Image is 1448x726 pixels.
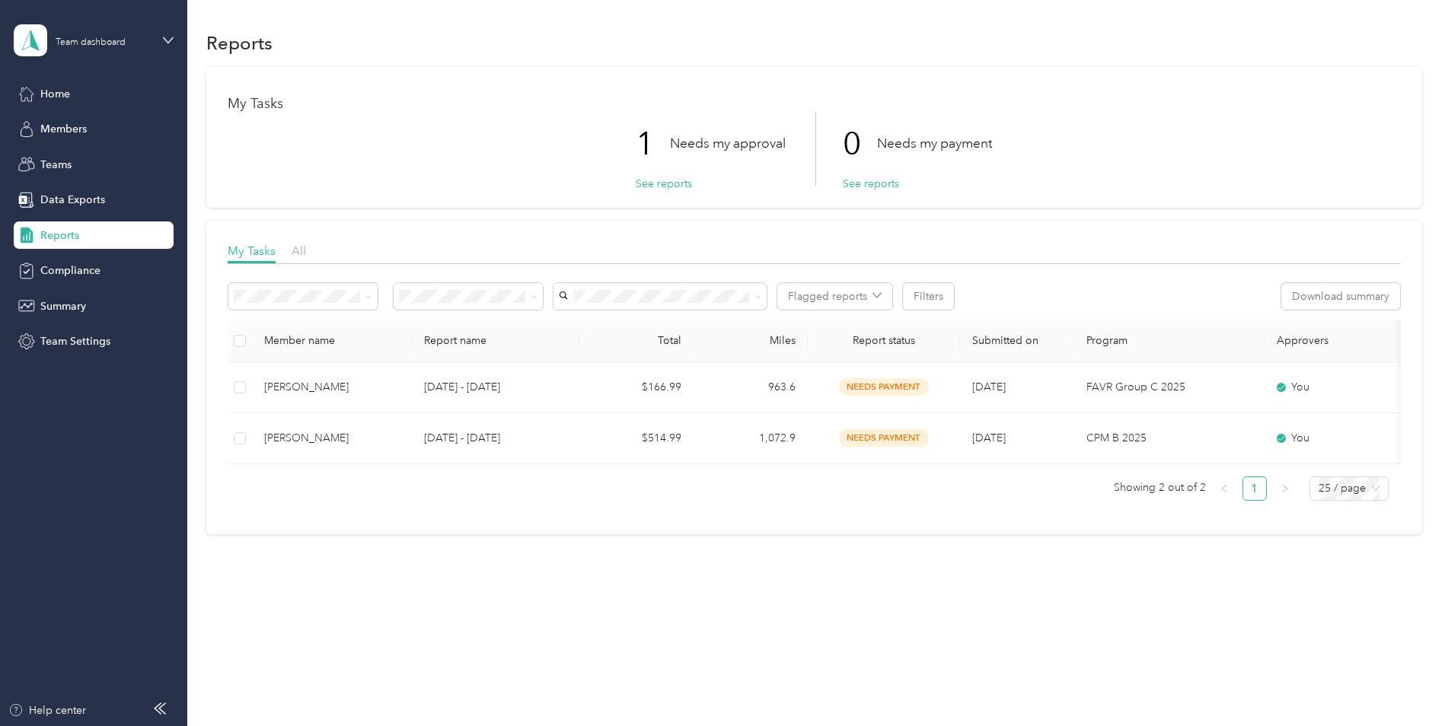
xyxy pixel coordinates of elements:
[694,362,808,413] td: 963.6
[1363,641,1448,726] iframe: Everlance-gr Chat Button Frame
[40,192,105,208] span: Data Exports
[56,38,126,47] div: Team dashboard
[1074,362,1265,413] td: FAVR Group C 2025
[40,228,79,244] span: Reports
[424,379,567,396] p: [DATE] - [DATE]
[1265,320,1417,362] th: Approvers
[877,134,992,153] p: Needs my payment
[839,429,929,447] span: needs payment
[670,134,786,153] p: Needs my approval
[40,86,70,102] span: Home
[412,320,579,362] th: Report name
[636,176,692,192] button: See reports
[252,320,412,362] th: Member name
[1319,477,1379,500] span: 25 / page
[264,334,400,347] div: Member name
[1212,476,1236,501] button: left
[972,431,1006,444] span: [DATE]
[40,157,72,173] span: Teams
[1273,476,1297,501] li: Next Page
[1212,476,1236,501] li: Previous Page
[843,112,877,176] p: 0
[264,430,400,447] div: [PERSON_NAME]
[1281,283,1400,310] button: Download summary
[1242,476,1267,501] li: 1
[579,362,694,413] td: $166.99
[1074,320,1265,362] th: Program
[292,244,306,258] span: All
[8,702,86,718] button: Help center
[820,334,948,347] span: Report status
[839,378,929,396] span: needs payment
[972,381,1006,393] span: [DATE]
[1074,413,1265,464] td: CPM B 2025
[40,121,87,137] span: Members
[1277,430,1405,447] div: You
[228,244,276,258] span: My Tasks
[1086,379,1252,396] p: FAVR Group C 2025
[264,379,400,396] div: [PERSON_NAME]
[40,333,110,349] span: Team Settings
[1277,379,1405,396] div: You
[843,176,899,192] button: See reports
[424,430,567,447] p: [DATE] - [DATE]
[1309,476,1389,501] div: Page Size
[1114,476,1206,499] span: Showing 2 out of 2
[579,413,694,464] td: $514.99
[636,112,670,176] p: 1
[694,413,808,464] td: 1,072.9
[1243,477,1266,500] a: 1
[1220,484,1229,493] span: left
[1281,484,1290,493] span: right
[1273,476,1297,501] button: right
[706,334,796,347] div: Miles
[1086,430,1252,447] p: CPM B 2025
[40,298,86,314] span: Summary
[228,96,1401,112] h1: My Tasks
[592,334,681,347] div: Total
[903,283,954,310] button: Filters
[40,263,100,279] span: Compliance
[777,283,892,310] button: Flagged reports
[960,320,1074,362] th: Submitted on
[206,35,273,51] h1: Reports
